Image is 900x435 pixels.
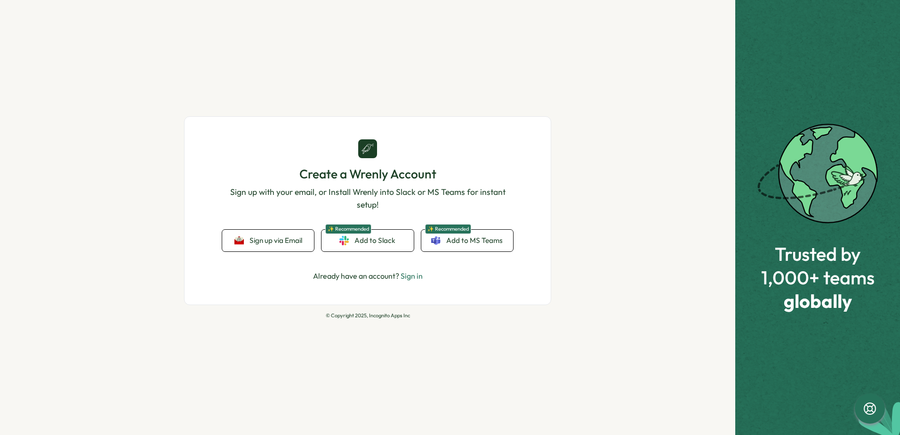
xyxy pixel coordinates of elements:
[761,267,875,288] span: 1,000+ teams
[184,313,551,319] p: © Copyright 2025, Incognito Apps Inc
[249,236,302,245] span: Sign up via Email
[761,243,875,264] span: Trusted by
[325,224,371,234] span: ✨ Recommended
[321,230,413,251] a: ✨ RecommendedAdd to Slack
[354,235,395,246] span: Add to Slack
[313,270,423,282] p: Already have an account?
[222,230,314,251] button: Sign up via Email
[222,186,513,211] p: Sign up with your email, or Install Wrenly into Slack or MS Teams for instant setup!
[421,230,513,251] a: ✨ RecommendedAdd to MS Teams
[425,224,471,234] span: ✨ Recommended
[401,271,423,281] a: Sign in
[446,235,503,246] span: Add to MS Teams
[222,166,513,182] h1: Create a Wrenly Account
[761,290,875,311] span: globally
